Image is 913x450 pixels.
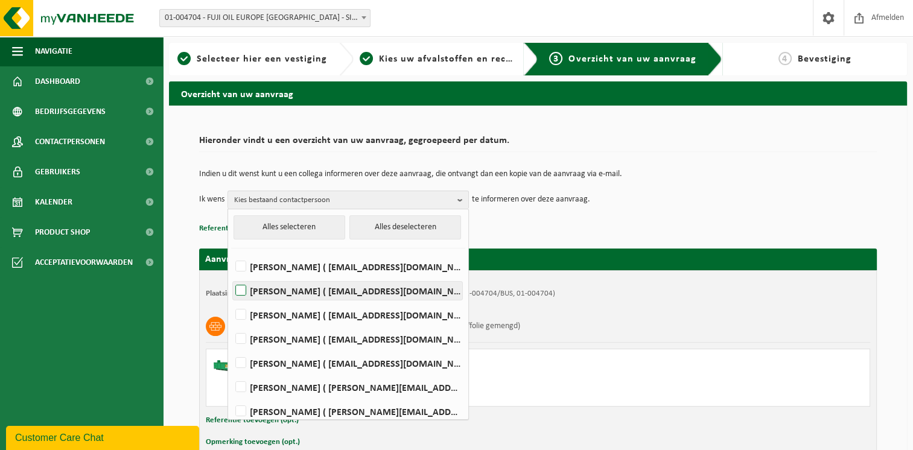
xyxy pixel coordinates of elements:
[549,52,562,65] span: 3
[349,215,461,239] button: Alles deselecteren
[35,36,72,66] span: Navigatie
[199,170,877,179] p: Indien u dit wenst kunt u een collega informeren over deze aanvraag, die ontvangt dan een kopie v...
[35,97,106,127] span: Bedrijfsgegevens
[233,354,462,372] label: [PERSON_NAME] ( [EMAIL_ADDRESS][DOMAIN_NAME] )
[175,52,329,66] a: 1Selecteer hier een vestiging
[199,221,292,236] button: Referentie toevoegen (opt.)
[205,255,296,264] strong: Aanvraag voor [DATE]
[35,187,72,217] span: Kalender
[35,247,133,277] span: Acceptatievoorwaarden
[159,9,371,27] span: 01-004704 - FUJI OIL EUROPE NV - SINT-KRUIS-WINKEL
[6,423,202,450] iframe: chat widget
[233,282,462,300] label: [PERSON_NAME] ( [EMAIL_ADDRESS][DOMAIN_NAME] )
[234,215,345,239] button: Alles selecteren
[472,191,590,209] p: te informeren over deze aanvraag.
[206,434,300,450] button: Opmerking toevoegen (opt.)
[360,52,514,66] a: 2Kies uw afvalstoffen en recipiënten
[35,157,80,187] span: Gebruikers
[206,290,258,297] strong: Plaatsingsadres:
[199,191,224,209] p: Ik wens
[199,136,877,152] h2: Hieronder vindt u een overzicht van uw aanvraag, gegroepeerd per datum.
[360,52,373,65] span: 2
[234,191,453,209] span: Kies bestaand contactpersoon
[798,54,851,64] span: Bevestiging
[35,66,80,97] span: Dashboard
[212,355,249,373] img: HK-XC-10-GN-00.png
[35,127,105,157] span: Contactpersonen
[233,258,462,276] label: [PERSON_NAME] ( [EMAIL_ADDRESS][DOMAIN_NAME] )
[233,306,462,324] label: [PERSON_NAME] ( [EMAIL_ADDRESS][DOMAIN_NAME] )
[227,191,469,209] button: Kies bestaand contactpersoon
[233,330,462,348] label: [PERSON_NAME] ( [EMAIL_ADDRESS][DOMAIN_NAME] )
[778,52,792,65] span: 4
[160,10,370,27] span: 01-004704 - FUJI OIL EUROPE NV - SINT-KRUIS-WINKEL
[35,217,90,247] span: Product Shop
[197,54,327,64] span: Selecteer hier een vestiging
[568,54,696,64] span: Overzicht van uw aanvraag
[169,81,907,105] h2: Overzicht van uw aanvraag
[233,402,462,420] label: [PERSON_NAME] ( [PERSON_NAME][EMAIL_ADDRESS][DOMAIN_NAME] )
[177,52,191,65] span: 1
[233,378,462,396] label: [PERSON_NAME] ( [PERSON_NAME][EMAIL_ADDRESS][DOMAIN_NAME] )
[206,413,299,428] button: Referentie toevoegen (opt.)
[379,54,545,64] span: Kies uw afvalstoffen en recipiënten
